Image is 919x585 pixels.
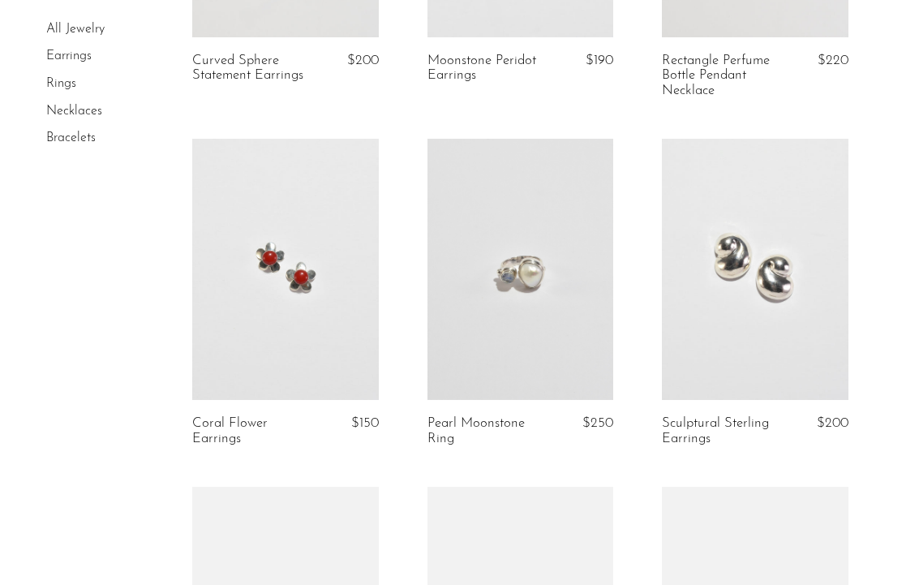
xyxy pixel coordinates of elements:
[192,416,313,446] a: Coral Flower Earrings
[46,50,92,63] a: Earrings
[192,54,313,84] a: Curved Sphere Statement Earrings
[818,54,848,67] span: $220
[351,416,379,430] span: $150
[586,54,613,67] span: $190
[427,416,548,446] a: Pearl Moonstone Ring
[817,416,848,430] span: $200
[662,416,783,446] a: Sculptural Sterling Earrings
[662,54,783,98] a: Rectangle Perfume Bottle Pendant Necklace
[582,416,613,430] span: $250
[427,54,548,84] a: Moonstone Peridot Earrings
[46,77,76,90] a: Rings
[347,54,379,67] span: $200
[46,131,96,144] a: Bracelets
[46,23,105,36] a: All Jewelry
[46,105,102,118] a: Necklaces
